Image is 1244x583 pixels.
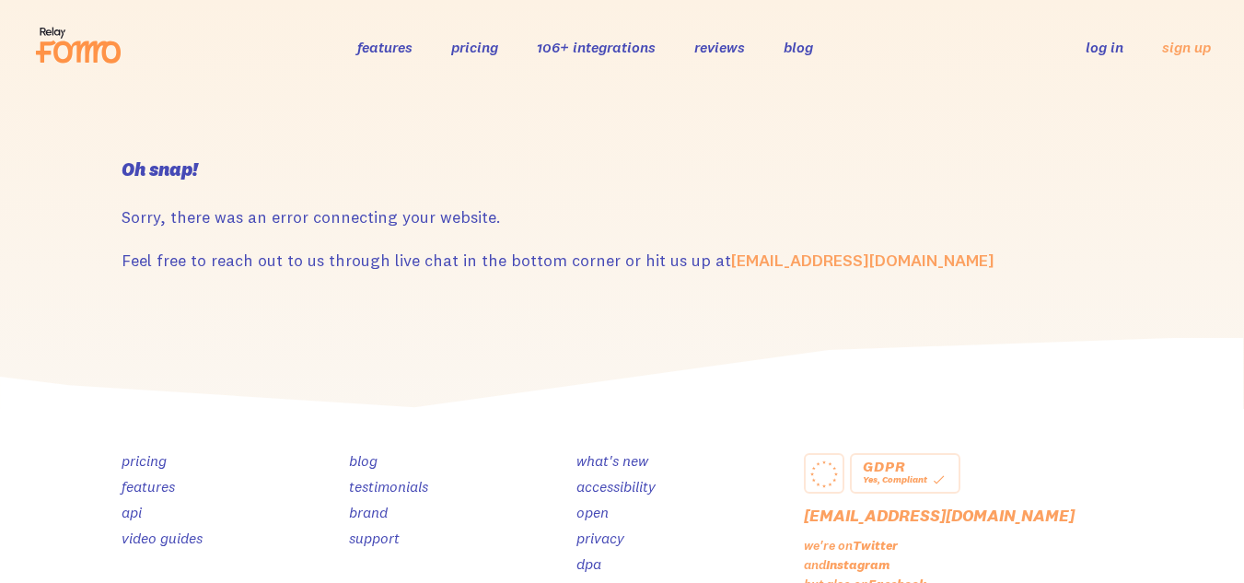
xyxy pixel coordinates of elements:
[349,529,400,547] a: support
[122,503,142,521] a: api
[122,477,175,496] a: features
[349,503,388,521] a: brand
[731,250,994,271] a: [EMAIL_ADDRESS][DOMAIN_NAME]
[1086,38,1123,56] a: log in
[576,529,624,547] a: privacy
[853,537,898,554] a: Twitter
[122,250,1122,271] p: Feel free to reach out to us through live chat in the bottom corner or hit us up at
[451,38,498,56] a: pricing
[357,38,413,56] a: features
[863,472,948,488] div: Yes, Compliant
[804,537,1122,554] p: we're on
[576,503,609,521] a: open
[784,38,813,56] a: blog
[537,38,656,56] a: 106+ integrations
[576,477,656,496] a: accessibility
[122,529,203,547] a: video guides
[576,451,648,470] a: what's new
[850,453,960,494] a: GDPR Yes, Compliant
[804,556,1122,573] p: and
[122,451,167,470] a: pricing
[122,157,198,181] i: Oh snap!
[349,477,428,496] a: testimonials
[804,505,1075,526] a: [EMAIL_ADDRESS][DOMAIN_NAME]
[694,38,745,56] a: reviews
[1162,38,1211,57] a: sign up
[826,556,890,573] a: Instagram
[122,206,1122,227] p: Sorry, there was an error connecting your website.
[576,554,601,573] a: dpa
[863,461,948,472] div: GDPR
[349,451,378,470] a: blog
